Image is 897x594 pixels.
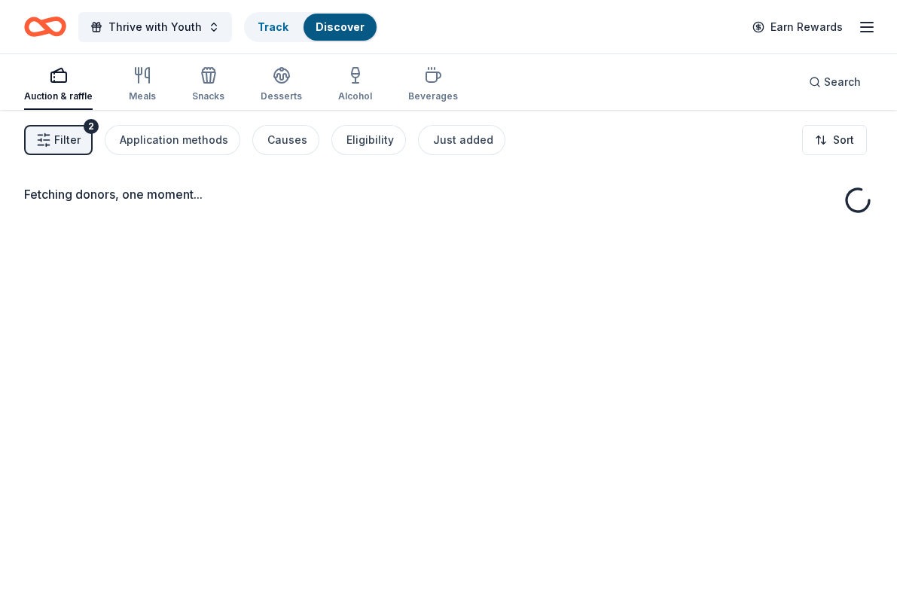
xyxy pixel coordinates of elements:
[24,90,93,102] div: Auction & raffle
[261,90,302,102] div: Desserts
[192,60,224,110] button: Snacks
[797,67,873,97] button: Search
[105,125,240,155] button: Application methods
[346,131,394,149] div: Eligibility
[258,20,288,33] a: Track
[24,60,93,110] button: Auction & raffle
[433,131,493,149] div: Just added
[408,90,458,102] div: Beverages
[418,125,505,155] button: Just added
[833,131,854,149] span: Sort
[743,14,852,41] a: Earn Rewards
[24,125,93,155] button: Filter2
[24,185,873,203] div: Fetching donors, one moment...
[252,125,319,155] button: Causes
[108,18,202,36] span: Thrive with Youth
[802,125,867,155] button: Sort
[54,131,81,149] span: Filter
[120,131,228,149] div: Application methods
[331,125,406,155] button: Eligibility
[24,9,66,44] a: Home
[244,12,378,42] button: TrackDiscover
[408,60,458,110] button: Beverages
[316,20,365,33] a: Discover
[267,131,307,149] div: Causes
[261,60,302,110] button: Desserts
[129,90,156,102] div: Meals
[78,12,232,42] button: Thrive with Youth
[129,60,156,110] button: Meals
[84,119,99,134] div: 2
[824,73,861,91] span: Search
[338,60,372,110] button: Alcohol
[338,90,372,102] div: Alcohol
[192,90,224,102] div: Snacks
